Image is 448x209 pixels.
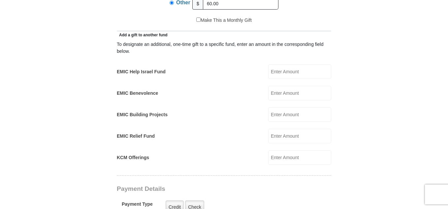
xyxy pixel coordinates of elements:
[268,86,331,100] input: Enter Amount
[117,33,168,37] span: Add a gift to another fund
[117,41,331,55] div: To designate an additional, one-time gift to a specific fund, enter an amount in the correspondin...
[117,90,158,97] label: EMIC Benevolence
[268,64,331,79] input: Enter Amount
[196,17,252,24] label: Make This a Monthly Gift
[117,68,166,75] label: EMIC Help Israel Fund
[117,154,149,161] label: KCM Offerings
[268,150,331,165] input: Enter Amount
[117,133,155,140] label: EMIC Relief Fund
[268,107,331,122] input: Enter Amount
[196,17,201,22] input: Make This a Monthly Gift
[117,111,168,118] label: EMIC Building Projects
[117,185,285,193] h3: Payment Details
[268,129,331,143] input: Enter Amount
